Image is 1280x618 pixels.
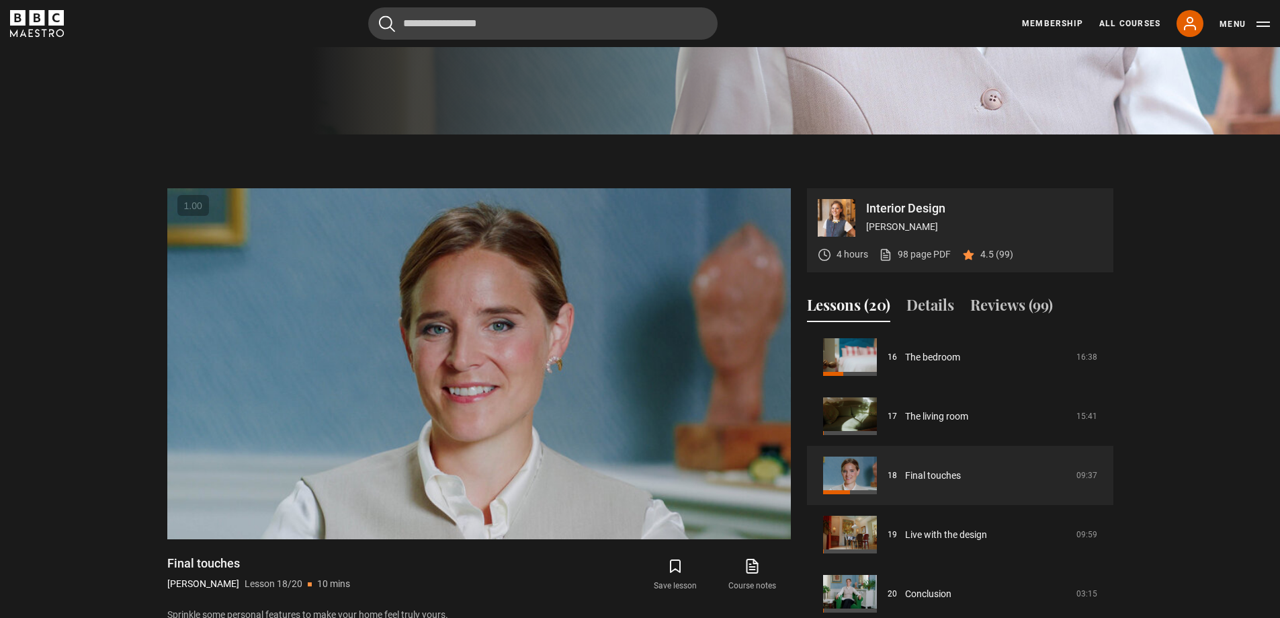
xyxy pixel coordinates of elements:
a: Final touches [905,469,961,483]
input: Search [368,7,718,40]
button: Save lesson [637,555,714,594]
p: [PERSON_NAME] [167,577,239,591]
a: Live with the design [905,528,987,542]
button: Details [906,294,954,322]
p: Lesson 18/20 [245,577,302,591]
a: The living room [905,410,968,424]
button: Reviews (99) [970,294,1053,322]
button: Lessons (20) [807,294,890,322]
a: 98 page PDF [879,247,951,262]
p: [PERSON_NAME] [866,220,1103,234]
p: 4 hours [837,247,868,262]
a: All Courses [1099,17,1160,30]
a: Course notes [714,555,790,594]
a: Membership [1022,17,1083,30]
h1: Final touches [167,555,350,572]
button: Submit the search query [379,15,395,32]
a: The bedroom [905,350,960,364]
p: 4.5 (99) [980,247,1013,262]
p: Interior Design [866,202,1103,215]
svg: BBC Maestro [10,10,64,37]
a: Conclusion [905,587,951,601]
p: 10 mins [317,577,350,591]
button: Toggle navigation [1220,17,1270,31]
video-js: Video Player [167,188,791,539]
